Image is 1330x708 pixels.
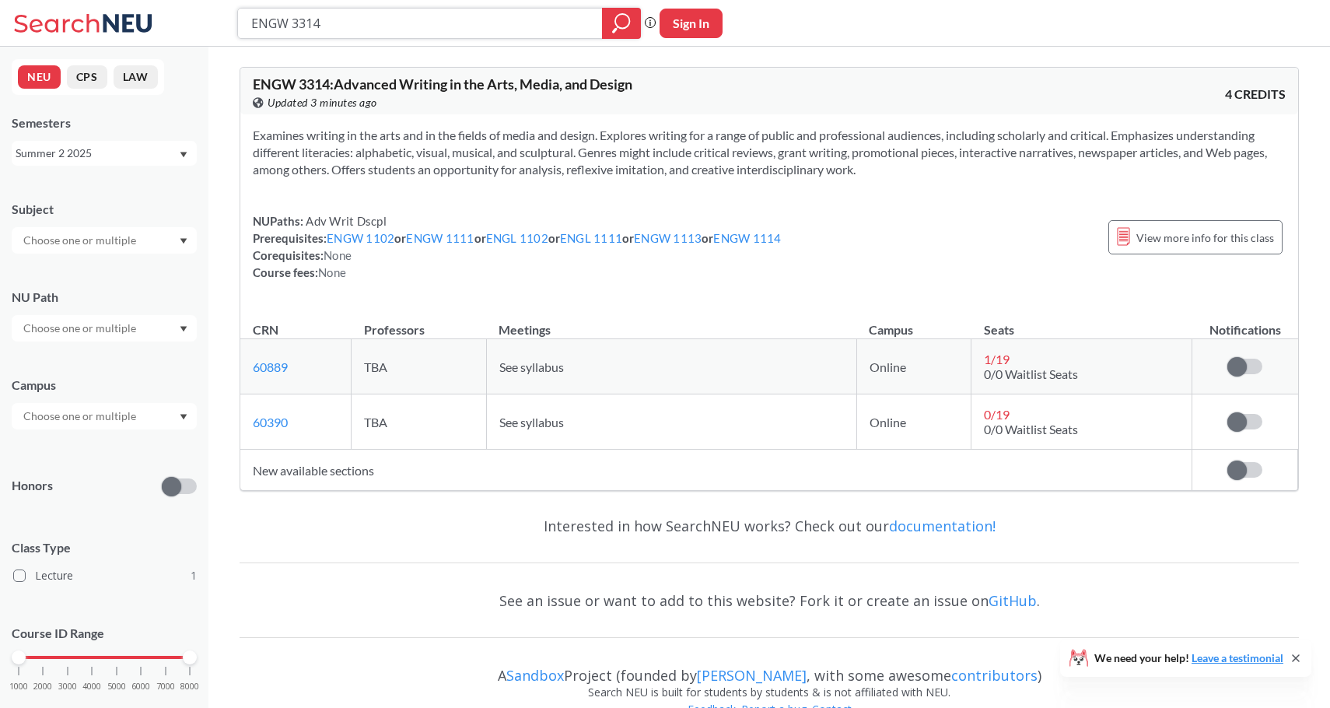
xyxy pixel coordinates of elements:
p: Course ID Range [12,625,197,643]
a: Leave a testimonial [1192,651,1283,664]
span: 5000 [107,682,126,691]
div: Subject [12,201,197,218]
span: None [324,248,352,262]
a: contributors [951,666,1038,685]
span: 8000 [180,682,199,691]
a: ENGL 1111 [560,231,622,245]
span: 0/0 Waitlist Seats [984,366,1078,381]
span: 1000 [9,682,28,691]
span: 1 / 19 [984,352,1010,366]
span: 2000 [33,682,52,691]
div: NUPaths: Prerequisites: or or or or or Corequisites: Course fees: [253,212,782,281]
input: Choose one or multiple [16,231,146,250]
div: Summer 2 2025Dropdown arrow [12,141,197,166]
a: ENGL 1102 [486,231,548,245]
span: Adv Writ Dscpl [303,214,387,228]
a: ENGW 1114 [713,231,781,245]
span: None [318,265,346,279]
button: CPS [67,65,107,89]
span: Updated 3 minutes ago [268,94,377,111]
a: documentation! [889,517,996,535]
span: ENGW 3314 : Advanced Writing in the Arts, Media, and Design [253,75,632,93]
a: GitHub [989,591,1037,610]
span: 4 CREDITS [1225,86,1286,103]
span: We need your help! [1094,653,1283,664]
a: Sandbox [506,666,564,685]
button: Sign In [660,9,723,38]
div: Semesters [12,114,197,131]
svg: Dropdown arrow [180,152,187,158]
input: Class, professor, course number, "phrase" [250,10,591,37]
span: 1 [191,567,197,584]
svg: Dropdown arrow [180,414,187,420]
a: ENGW 1113 [634,231,702,245]
span: 0/0 Waitlist Seats [984,422,1078,436]
div: Campus [12,377,197,394]
div: Dropdown arrow [12,315,197,342]
span: 4000 [82,682,101,691]
button: LAW [114,65,158,89]
input: Choose one or multiple [16,319,146,338]
th: Seats [971,306,1192,339]
th: Notifications [1192,306,1298,339]
a: 60889 [253,359,288,374]
a: [PERSON_NAME] [697,666,807,685]
div: NU Path [12,289,197,306]
a: ENGW 1102 [327,231,394,245]
div: Search NEU is built for students by students & is not affiliated with NEU. [240,684,1299,701]
svg: magnifying glass [612,12,631,34]
div: Interested in how SearchNEU works? Check out our [240,503,1299,549]
span: 0 / 19 [984,407,1010,422]
span: 3000 [58,682,77,691]
th: Campus [856,306,971,339]
span: See syllabus [499,415,564,429]
button: NEU [18,65,61,89]
section: Examines writing in the arts and in the fields of media and design. Explores writing for a range ... [253,127,1286,178]
td: Online [856,339,971,394]
input: Choose one or multiple [16,407,146,426]
span: 6000 [131,682,150,691]
div: Dropdown arrow [12,403,197,429]
td: New available sections [240,450,1192,491]
td: Online [856,394,971,450]
span: 7000 [156,682,175,691]
th: Meetings [486,306,856,339]
span: View more info for this class [1136,228,1274,247]
td: TBA [352,339,486,394]
div: Summer 2 2025 [16,145,178,162]
div: A Project (founded by , with some awesome ) [240,653,1299,684]
div: See an issue or want to add to this website? Fork it or create an issue on . [240,578,1299,623]
a: 60390 [253,415,288,429]
th: Professors [352,306,486,339]
svg: Dropdown arrow [180,238,187,244]
span: See syllabus [499,359,564,374]
span: Class Type [12,539,197,556]
label: Lecture [13,566,197,586]
div: Dropdown arrow [12,227,197,254]
a: ENGW 1111 [406,231,474,245]
td: TBA [352,394,486,450]
div: CRN [253,321,278,338]
div: magnifying glass [602,8,641,39]
svg: Dropdown arrow [180,326,187,332]
p: Honors [12,477,53,495]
